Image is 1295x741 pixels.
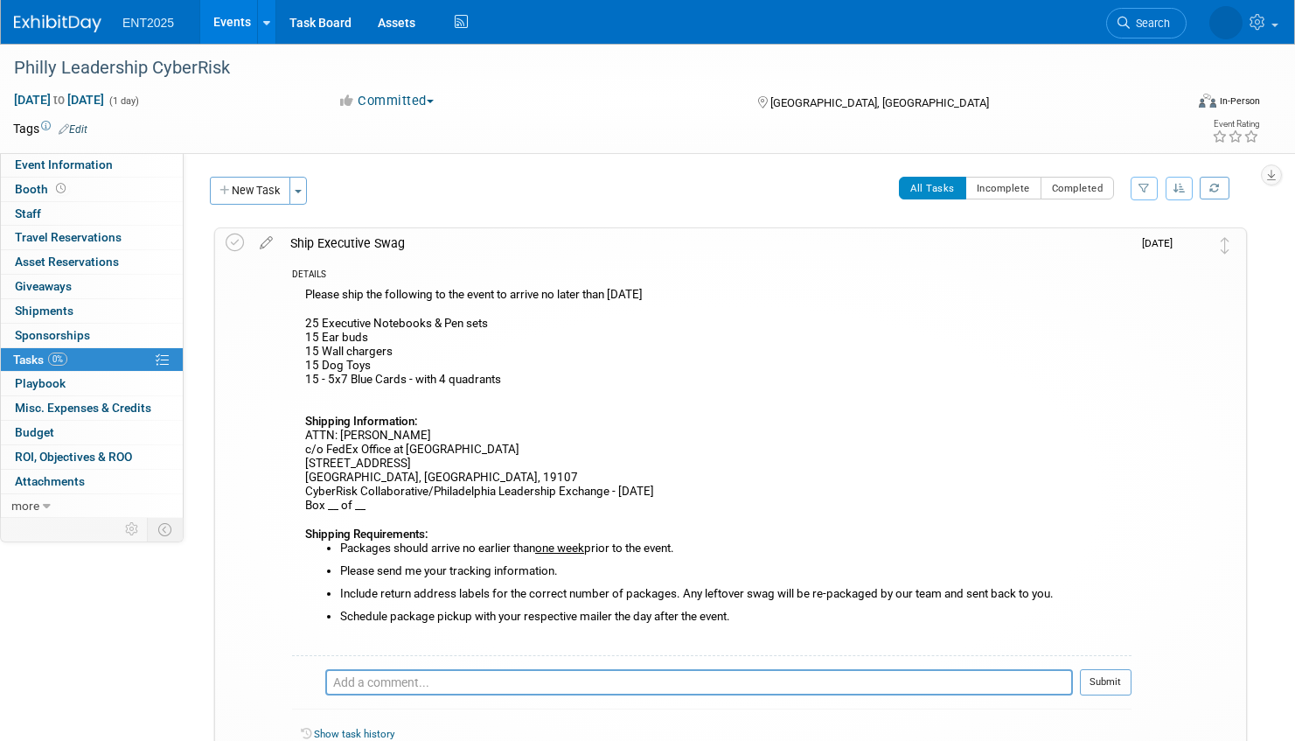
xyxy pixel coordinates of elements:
[15,401,151,415] span: Misc. Expenses & Credits
[1080,669,1131,696] button: Submit
[1,494,183,518] a: more
[13,120,87,137] td: Tags
[117,518,148,541] td: Personalize Event Tab Strip
[305,415,418,428] b: Shipping Information:
[1,396,183,420] a: Misc. Expenses & Credits
[1212,120,1259,129] div: Event Rating
[14,15,101,32] img: ExhibitDay
[148,518,184,541] td: Toggle Event Tabs
[48,353,67,366] span: 0%
[305,528,428,541] b: Shipping Requirements:
[340,542,1131,556] li: Packages should arrive no earlier than prior to the event.
[535,542,584,555] u: one week
[1041,177,1115,199] button: Completed
[770,96,989,109] span: [GEOGRAPHIC_DATA], [GEOGRAPHIC_DATA]
[899,177,966,199] button: All Tasks
[15,255,119,269] span: Asset Reservations
[51,93,67,107] span: to
[331,92,441,110] button: Committed
[15,230,122,244] span: Travel Reservations
[340,564,1131,578] li: Please send me your tracking information.
[251,235,282,251] a: edit
[8,52,1154,84] div: Philly Leadership CyberRisk
[340,587,1131,601] li: Include return address labels for the correct number of packages. Any leftover swag will be re-pa...
[122,16,174,30] span: ENT2025
[1106,8,1187,38] a: Search
[1221,237,1229,254] i: Move task
[292,269,1131,283] div: DETAILS
[1181,234,1204,256] img: Rose Bodin
[15,376,66,390] span: Playbook
[1200,177,1229,199] a: Refresh
[1074,91,1260,117] div: Event Format
[15,474,85,488] span: Attachments
[15,182,69,196] span: Booth
[15,157,113,171] span: Event Information
[13,353,67,367] span: Tasks
[1,348,183,372] a: Tasks0%
[1,421,183,444] a: Budget
[1,202,183,226] a: Staff
[292,670,317,695] img: Rose Bodin
[15,279,72,293] span: Giveaways
[1,226,183,249] a: Travel Reservations
[1,445,183,469] a: ROI, Objectives & ROO
[59,123,87,136] a: Edit
[15,304,73,318] span: Shipments
[15,450,132,464] span: ROI, Objectives & ROO
[1,178,183,201] a: Booth
[1199,94,1216,108] img: Format-Inperson.png
[1219,94,1260,108] div: In-Person
[15,425,54,439] span: Budget
[15,328,90,342] span: Sponsorships
[282,228,1131,258] div: Ship Executive Swag
[15,206,41,220] span: Staff
[1,324,183,347] a: Sponsorships
[314,728,394,740] a: Show task history
[1,470,183,493] a: Attachments
[1,250,183,274] a: Asset Reservations
[210,177,290,205] button: New Task
[1,372,183,395] a: Playbook
[965,177,1041,199] button: Incomplete
[1,153,183,177] a: Event Information
[1,299,183,323] a: Shipments
[340,610,1131,624] li: Schedule package pickup with your respective mailer the day after the event.
[11,499,39,513] span: more
[1209,6,1243,39] img: Rose Bodin
[1130,17,1170,30] span: Search
[108,95,139,107] span: (1 day)
[1142,237,1181,249] span: [DATE]
[292,283,1131,654] div: Please ship the following to the event to arrive no later than [DATE] 25 Executive Notebooks & Pe...
[13,92,105,108] span: [DATE] [DATE]
[52,182,69,195] span: Booth not reserved yet
[1,275,183,298] a: Giveaways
